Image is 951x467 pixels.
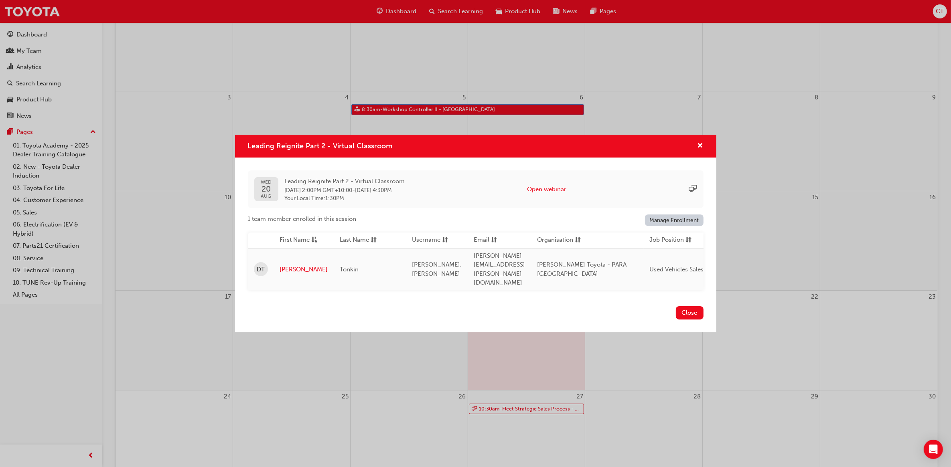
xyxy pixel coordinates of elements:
[686,235,692,245] span: sorting-icon
[537,235,582,245] button: Organisationsorting-icon
[575,235,581,245] span: sorting-icon
[312,235,318,245] span: asc-icon
[248,142,393,150] span: Leading Reignite Part 2 - Virtual Classroom
[698,143,704,150] span: cross-icon
[340,235,384,245] button: Last Namesorting-icon
[261,180,272,185] span: WED
[650,235,694,245] button: Job Positionsorting-icon
[285,177,405,202] div: -
[340,266,359,273] span: Tonkin
[474,235,490,245] span: Email
[650,266,730,273] span: Used Vehicles Sales Manager
[280,265,328,274] a: [PERSON_NAME]
[527,185,567,194] button: Open webinar
[261,185,272,193] span: 20
[412,261,462,277] span: [PERSON_NAME].[PERSON_NAME]
[257,265,265,274] span: DT
[442,235,448,245] span: sorting-icon
[261,194,272,199] span: AUG
[285,177,405,186] span: Leading Reignite Part 2 - Virtual Classroom
[235,135,716,332] div: Leading Reignite Part 2 - Virtual Classroom
[280,235,324,245] button: First Nameasc-icon
[698,141,704,151] button: cross-icon
[280,235,310,245] span: First Name
[412,235,441,245] span: Username
[491,235,497,245] span: sorting-icon
[645,214,704,226] a: Manage Enrollment
[285,187,353,194] span: 20 Aug 2025 2:00PM GMT+10:00
[412,235,456,245] button: Usernamesorting-icon
[650,235,684,245] span: Job Position
[924,440,943,459] div: Open Intercom Messenger
[371,235,377,245] span: sorting-icon
[474,252,525,287] span: [PERSON_NAME][EMAIL_ADDRESS][PERSON_NAME][DOMAIN_NAME]
[689,185,697,194] span: sessionType_ONLINE_URL-icon
[676,306,704,319] button: Close
[474,235,518,245] button: Emailsorting-icon
[355,187,392,194] span: 20 Aug 2025 4:30PM
[340,235,369,245] span: Last Name
[537,261,627,277] span: [PERSON_NAME] Toyota - PARA [GEOGRAPHIC_DATA]
[285,195,405,202] span: Your Local Time : 1:30PM
[248,214,357,224] span: 1 team member enrolled in this session
[537,235,574,245] span: Organisation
